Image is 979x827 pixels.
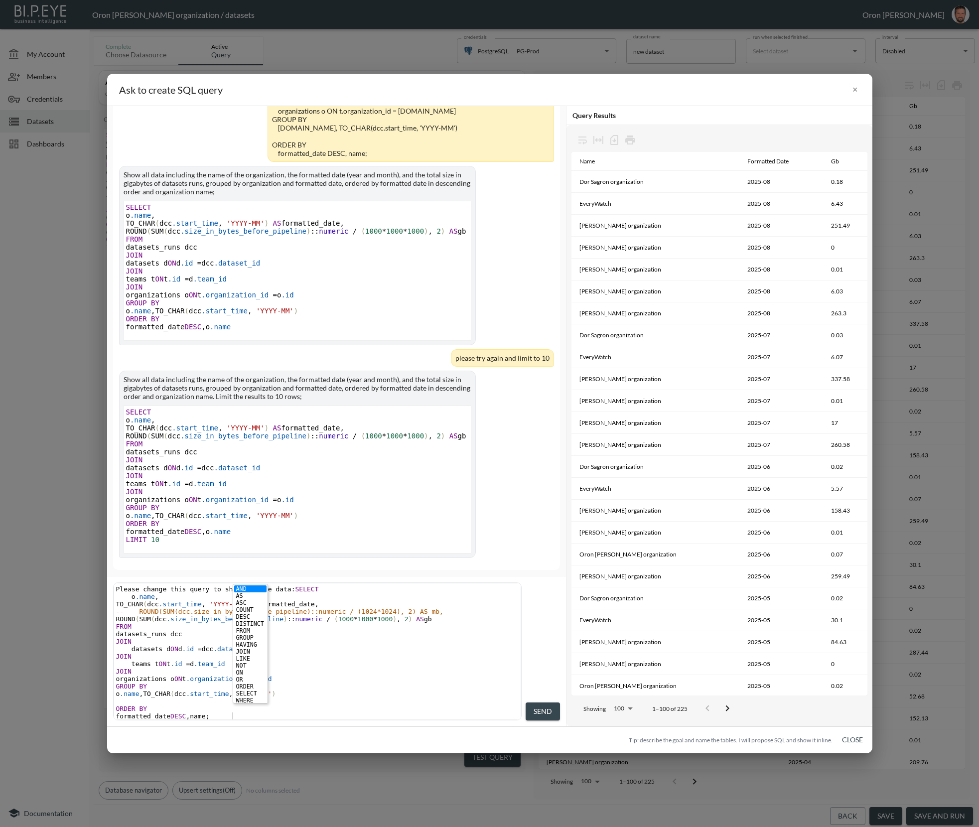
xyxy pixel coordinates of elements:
th: 0 [823,237,867,259]
th: 2025-05 [739,587,824,609]
span: .start_time [201,307,248,315]
span: JOIN [126,472,143,480]
span: ) [294,307,298,315]
button: Go to next page [717,698,737,718]
th: 2025-07 [739,324,824,346]
th: Dor Sagron organization [571,587,739,609]
div: 100 [610,702,636,715]
span: , [340,424,344,432]
th: 337.58 [823,368,867,390]
th: 2025-08 [739,280,824,302]
span: GROUP [126,504,147,512]
th: 5.57 [823,478,867,500]
span: , [397,615,401,623]
th: 0 [823,653,867,675]
span: .id [260,675,272,683]
div: Show all data including the name of the organization, the formatted date (year and month), and th... [124,375,471,406]
span: ) [272,690,276,697]
th: Gil Snovsky organization [571,368,739,390]
span: = [273,496,277,504]
span: 1000 [365,432,382,440]
th: 2025-08 [739,259,824,280]
li: ON [234,669,267,676]
th: 2025-06 [739,544,824,565]
div: Name [579,155,595,167]
span: .team_id [194,660,225,668]
th: 2025-08 [739,171,824,193]
span: , [315,600,319,608]
th: 2025-08 [739,193,824,215]
span: ( [170,690,174,697]
span: datasets d d dcc [126,259,261,267]
span: ) [306,432,310,440]
span: organizations o t o [126,291,294,299]
th: Dor Sagron organization [571,171,739,193]
th: 251.49 [823,215,867,237]
th: EveryWatch [571,478,739,500]
span: = [197,464,201,472]
th: EveryWatch [571,193,739,215]
span: Name [579,155,608,167]
li: JOIN [234,648,267,655]
th: 0.01 [823,259,867,280]
th: 263.3 [823,302,867,324]
li: SELECT [234,690,267,697]
span: 1000 [386,227,403,235]
span: 1000 [377,615,393,623]
span: ( [334,615,338,623]
span: LIMIT [126,536,147,544]
div: Toggle table layout between fixed and auto (default: auto) [590,132,606,148]
span: ON [189,291,197,299]
span: FROM [116,623,132,630]
span: , [218,424,222,432]
span: , [248,307,252,315]
span: TO_CHAR dcc formatted_date [116,600,323,608]
span: .start_time [159,600,202,608]
th: 2025-08 [739,215,824,237]
span: .name [130,512,151,520]
span: .name [120,690,139,697]
span: Send [534,705,552,718]
th: 259.49 [823,565,867,587]
th: 2025-08 [739,237,824,259]
span: formatted_date o [126,528,231,536]
span: o [126,416,155,424]
span: teams t t d [126,480,227,488]
span: , [248,512,252,520]
th: Jonathan Handler organization [571,522,739,544]
span: ( [136,615,140,623]
th: Dor Sagron organization [571,456,739,478]
span: .id [180,259,193,267]
span: ) [393,615,397,623]
span: JOIN [116,668,132,675]
span: , [428,432,432,440]
span: , [340,219,344,227]
span: , [229,690,233,697]
span: o [126,211,155,219]
th: 0.01 [823,390,867,412]
span: FROM [126,235,143,243]
th: 260.58 [823,434,867,456]
span: datasets d d dcc [116,645,257,653]
span: ( [185,307,189,315]
span: organizations o t o [116,675,272,683]
span: .id [168,480,180,488]
span: ON [174,675,182,683]
span: :: [310,227,319,235]
th: 2025-07 [739,412,824,434]
span: , [151,211,155,219]
span: DESC [185,323,202,331]
li: ORDER [234,683,267,690]
th: 2025-06 [739,565,824,587]
span: Gb [831,155,852,167]
span: .name [210,323,231,331]
span: SELECT [126,408,151,416]
span: ) [441,432,445,440]
span: , [218,219,222,227]
span: ON [155,480,164,488]
span: JOIN [126,251,143,259]
span: ORDER [126,315,147,323]
li: AS [234,592,267,599]
span: ) [424,227,428,235]
th: 6.03 [823,280,867,302]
